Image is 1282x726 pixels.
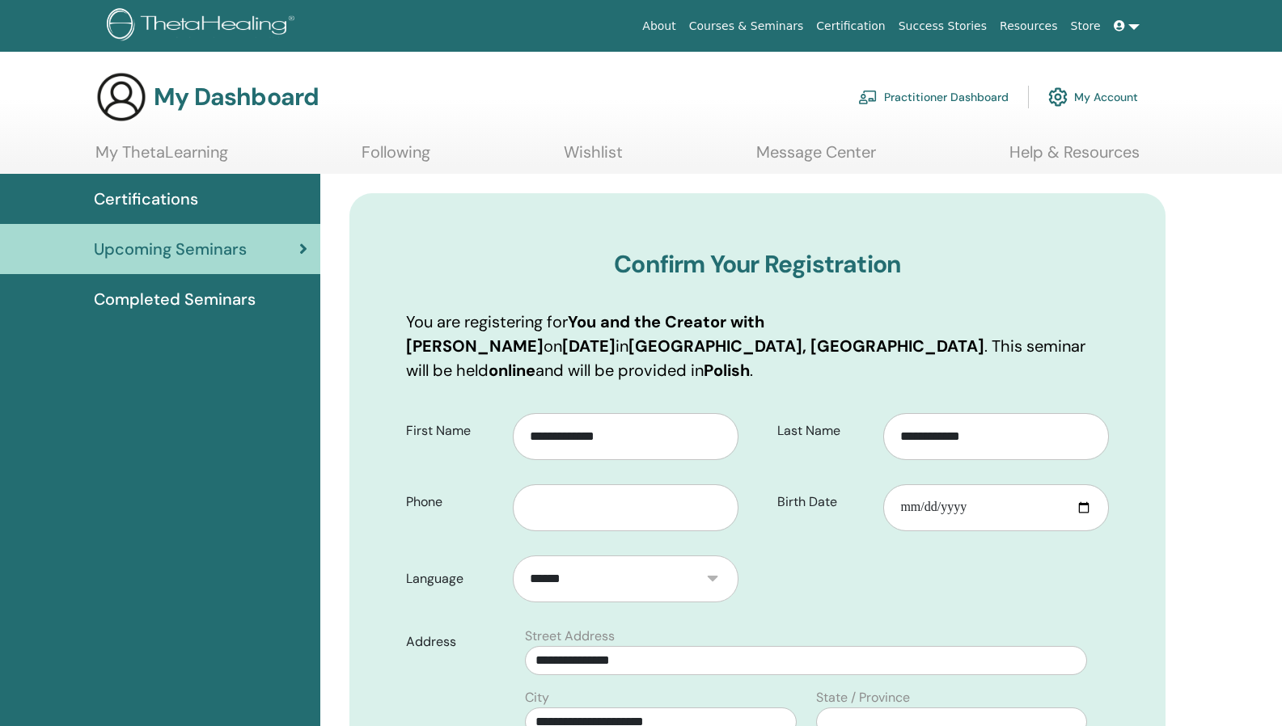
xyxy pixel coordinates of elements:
h3: My Dashboard [154,82,319,112]
b: [DATE] [562,336,616,357]
h3: Confirm Your Registration [406,250,1109,279]
a: About [636,11,682,41]
a: Success Stories [892,11,993,41]
label: Street Address [525,627,615,646]
img: generic-user-icon.jpg [95,71,147,123]
a: Message Center [756,142,876,174]
a: Following [362,142,430,174]
b: Polish [704,360,750,381]
label: Last Name [765,416,884,446]
a: Resources [993,11,1064,41]
a: Store [1064,11,1107,41]
img: chalkboard-teacher.svg [858,90,878,104]
a: Practitioner Dashboard [858,79,1009,115]
a: My ThetaLearning [95,142,228,174]
b: online [489,360,535,381]
a: Help & Resources [1009,142,1140,174]
span: Certifications [94,187,198,211]
label: State / Province [816,688,910,707]
label: Language [394,563,513,594]
a: Wishlist [564,142,623,174]
img: cog.svg [1048,83,1068,111]
label: First Name [394,416,513,446]
img: logo.png [107,8,300,44]
a: My Account [1048,79,1138,115]
span: Completed Seminars [94,287,256,311]
span: Upcoming Seminars [94,237,247,261]
a: Courses & Seminars [683,11,810,41]
a: Certification [810,11,891,41]
p: You are registering for on in . This seminar will be held and will be provided in . [406,310,1109,382]
label: City [525,688,549,707]
b: You and the Creator with [PERSON_NAME] [406,311,764,357]
label: Birth Date [765,487,884,517]
label: Address [394,627,515,657]
b: [GEOGRAPHIC_DATA], [GEOGRAPHIC_DATA] [628,336,984,357]
label: Phone [394,487,513,517]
